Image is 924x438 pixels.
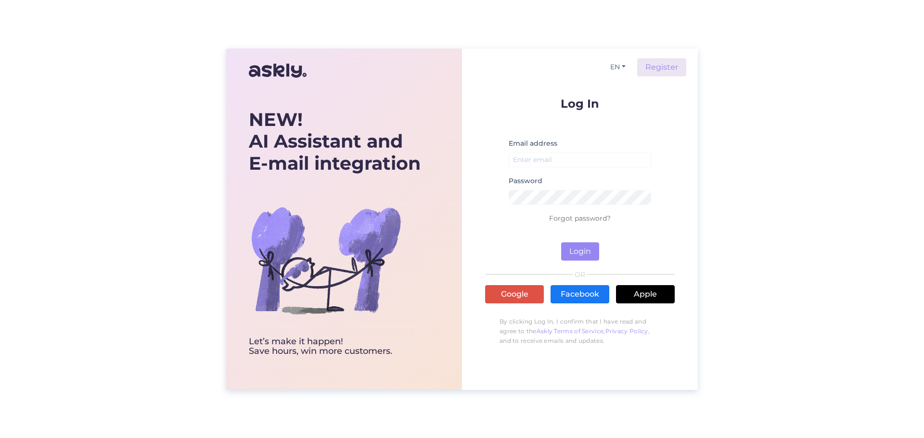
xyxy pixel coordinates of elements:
a: Askly Terms of Service [537,327,604,335]
a: Forgot password? [549,214,611,223]
input: Enter email [509,152,651,167]
span: OR [573,271,587,278]
img: bg-askly [249,183,403,337]
button: EN [606,60,629,74]
p: Log In [485,98,675,110]
a: Facebook [551,285,609,303]
a: Register [637,58,686,76]
b: NEW! [249,108,303,131]
a: Privacy Policy [605,327,648,335]
div: Let’s make it happen! Save hours, win more customers. [249,337,421,356]
img: Askly [249,59,307,82]
p: By clicking Log In, I confirm that I have read and agree to the , , and to receive emails and upd... [485,312,675,350]
a: Apple [616,285,675,303]
a: Google [485,285,544,303]
button: Login [561,242,599,261]
label: Password [509,176,542,186]
label: Email address [509,138,557,149]
div: AI Assistant and E-mail integration [249,109,421,175]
